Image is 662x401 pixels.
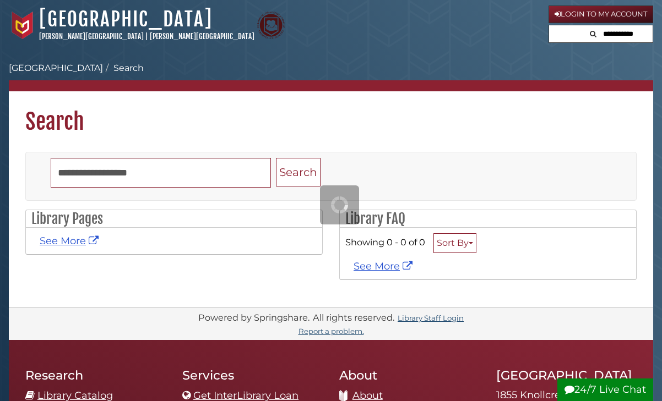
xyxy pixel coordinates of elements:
a: Login to My Account [549,6,653,23]
span: | [145,32,148,41]
a: See More [354,260,415,272]
li: Search [103,62,144,75]
h2: Library FAQ [340,210,636,228]
div: All rights reserved. [311,312,396,323]
button: 24/7 Live Chat [557,378,653,401]
img: Calvin Theological Seminary [257,12,285,39]
button: Search [587,25,600,40]
h2: Library Pages [26,210,322,228]
a: Library Staff Login [398,314,464,322]
h2: Services [182,367,323,383]
button: Search [276,158,321,187]
span: Showing 0 - 0 of 0 [345,237,425,248]
nav: breadcrumb [9,62,653,91]
h1: Search [9,91,653,135]
a: See More [40,235,101,247]
a: [GEOGRAPHIC_DATA] [39,7,213,31]
div: Powered by Springshare. [197,312,311,323]
img: Working... [331,196,348,213]
a: [PERSON_NAME][GEOGRAPHIC_DATA] [39,32,144,41]
button: Sort By [433,233,476,253]
h2: Research [25,367,166,383]
i: Search [590,30,596,37]
h2: About [339,367,480,383]
a: [GEOGRAPHIC_DATA] [9,63,103,73]
a: Report a problem. [299,327,364,336]
img: Calvin University [9,12,36,39]
a: [PERSON_NAME][GEOGRAPHIC_DATA] [150,32,254,41]
h2: [GEOGRAPHIC_DATA] [496,367,637,383]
